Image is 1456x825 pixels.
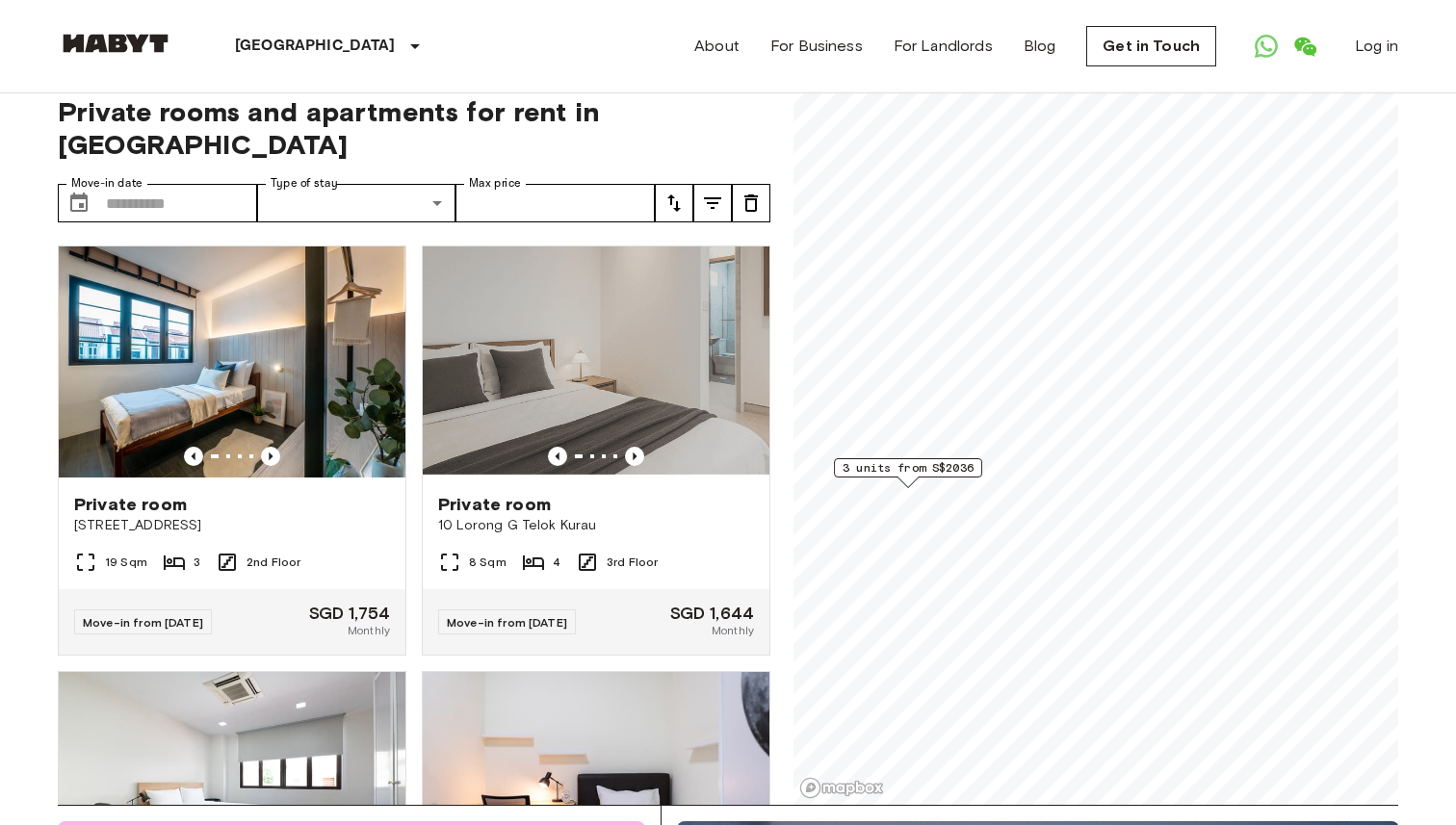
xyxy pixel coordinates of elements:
button: Previous image [625,447,644,466]
span: Private room [74,493,187,516]
span: Private rooms and apartments for rent in [GEOGRAPHIC_DATA] [58,95,770,161]
img: Marketing picture of unit SG-01-029-003-03 [423,246,769,477]
a: For Landlords [894,35,993,58]
button: Previous image [184,447,203,466]
p: [GEOGRAPHIC_DATA] [235,35,396,58]
span: 10 Lorong G Telok Kurau [438,516,754,535]
button: tune [655,184,693,222]
a: Open WhatsApp [1247,27,1286,65]
button: tune [732,184,770,222]
span: Monthly [712,622,754,639]
a: Mapbox logo [799,777,884,799]
span: 4 [553,554,560,571]
span: SGD 1,754 [309,605,390,622]
a: Marketing picture of unit SG-01-029-003-03Previous imagePrevious imagePrivate room10 Lorong G Tel... [422,245,770,656]
span: 2nd Floor [247,554,300,571]
span: 3 [194,554,200,571]
button: Previous image [548,447,567,466]
span: Move-in from [DATE] [447,615,567,630]
span: 3rd Floor [607,554,658,571]
span: 3 units from S$2036 [843,459,974,477]
label: Type of stay [271,175,338,192]
button: tune [693,184,732,222]
img: Marketing picture of unit SG-01-027-006-02 [59,246,405,477]
button: Choose date [60,184,98,222]
a: For Business [770,35,863,58]
canvas: Map [793,72,1398,805]
a: Blog [1024,35,1056,58]
span: Monthly [348,622,390,639]
a: Marketing picture of unit SG-01-027-006-02Previous imagePrevious imagePrivate room[STREET_ADDRESS... [58,245,406,656]
label: Move-in date [71,175,143,192]
span: [STREET_ADDRESS] [74,516,390,535]
div: Map marker [834,458,982,488]
span: Move-in from [DATE] [83,615,203,630]
a: Open WeChat [1286,27,1324,65]
span: 19 Sqm [105,554,147,571]
a: Log in [1355,35,1398,58]
span: 8 Sqm [469,554,507,571]
span: Private room [438,493,551,516]
label: Max price [469,175,521,192]
a: Get in Touch [1086,26,1216,66]
img: Habyt [58,34,173,53]
a: About [694,35,740,58]
button: Previous image [261,447,280,466]
span: SGD 1,644 [670,605,754,622]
